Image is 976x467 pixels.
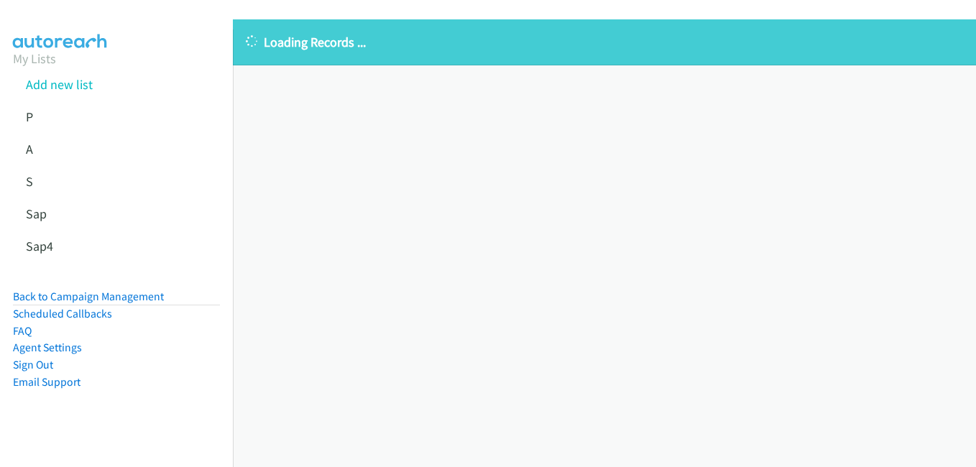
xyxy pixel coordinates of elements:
a: Back to Campaign Management [13,290,164,303]
a: A [26,141,33,157]
p: Loading Records ... [246,32,963,52]
a: My Lists [13,50,56,67]
a: Agent Settings [13,341,82,354]
a: Email Support [13,375,80,389]
a: Add new list [26,76,93,93]
a: Scheduled Callbacks [13,307,112,320]
a: P [26,108,33,125]
a: S [26,173,33,190]
a: FAQ [13,324,32,338]
a: Sap [26,205,47,222]
a: Sap4 [26,238,53,254]
a: Sign Out [13,358,53,371]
